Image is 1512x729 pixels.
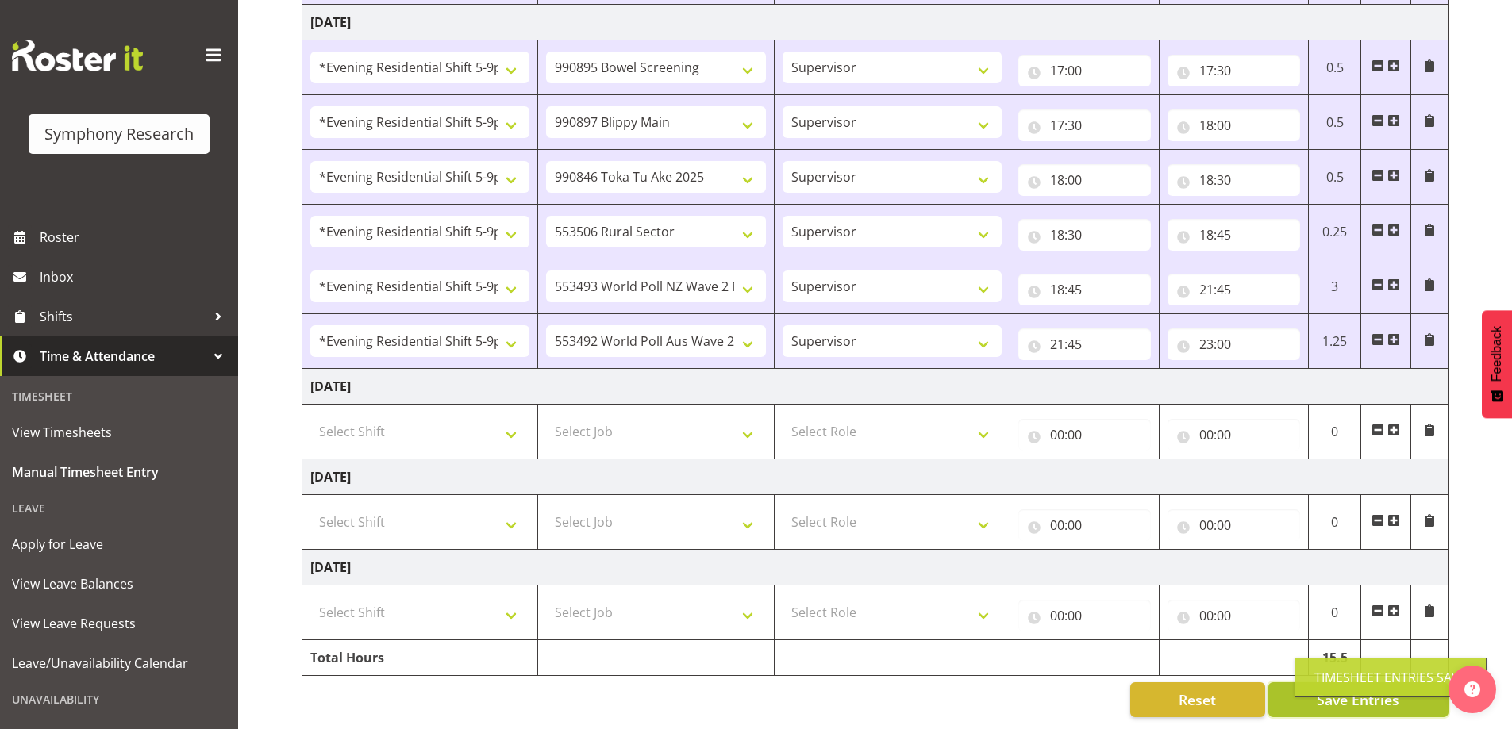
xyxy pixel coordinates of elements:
div: Timesheet Entries Save [1314,668,1467,687]
span: View Leave Balances [12,572,226,596]
input: Click to select... [1018,509,1151,541]
input: Click to select... [1018,55,1151,86]
span: Shifts [40,305,206,328]
input: Click to select... [1168,55,1300,86]
a: View Leave Balances [4,564,234,604]
a: Manual Timesheet Entry [4,452,234,492]
td: [DATE] [302,459,1449,495]
img: help-xxl-2.png [1464,681,1480,697]
td: 0.5 [1308,95,1361,150]
span: Save Entries [1317,689,1399,710]
a: Apply for Leave [4,524,234,564]
button: Reset [1130,682,1265,717]
input: Click to select... [1018,419,1151,451]
div: Timesheet [4,380,234,412]
span: Inbox [40,265,230,289]
input: Click to select... [1168,274,1300,305]
input: Click to select... [1168,600,1300,631]
td: [DATE] [302,550,1449,585]
td: 0 [1308,495,1361,550]
button: Save Entries [1268,682,1449,717]
td: 15.5 [1308,640,1361,676]
span: View Timesheets [12,420,226,444]
input: Click to select... [1018,328,1151,360]
input: Click to select... [1018,219,1151,251]
span: Apply for Leave [12,532,226,556]
td: 0.5 [1308,40,1361,95]
input: Click to select... [1168,419,1300,451]
td: 0 [1308,585,1361,640]
input: Click to select... [1168,219,1300,251]
button: Feedback - Show survey [1482,310,1512,418]
span: Leave/Unavailability Calendar [12,651,226,675]
input: Click to select... [1168,109,1300,141]
td: [DATE] [302,5,1449,40]
span: Reset [1179,689,1216,710]
span: View Leave Requests [12,612,226,635]
div: Symphony Research [44,122,194,146]
span: Feedback [1490,326,1504,382]
a: Leave/Unavailability Calendar [4,643,234,683]
div: Unavailability [4,683,234,716]
span: Roster [40,225,230,249]
a: View Timesheets [4,412,234,452]
td: Total Hours [302,640,538,676]
td: 1.25 [1308,314,1361,369]
td: 0 [1308,405,1361,459]
img: Rosterit website logo [12,40,143,71]
input: Click to select... [1018,600,1151,631]
input: Click to select... [1018,274,1151,305]
input: Click to select... [1168,328,1300,360]
span: Manual Timesheet Entry [12,460,226,484]
a: View Leave Requests [4,604,234,643]
td: 3 [1308,259,1361,314]
div: Leave [4,492,234,524]
input: Click to select... [1018,109,1151,141]
td: 0.5 [1308,150,1361,205]
td: 0.25 [1308,205,1361,259]
input: Click to select... [1168,509,1300,541]
span: Time & Attendance [40,344,206,368]
input: Click to select... [1018,164,1151,196]
td: [DATE] [302,369,1449,405]
input: Click to select... [1168,164,1300,196]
